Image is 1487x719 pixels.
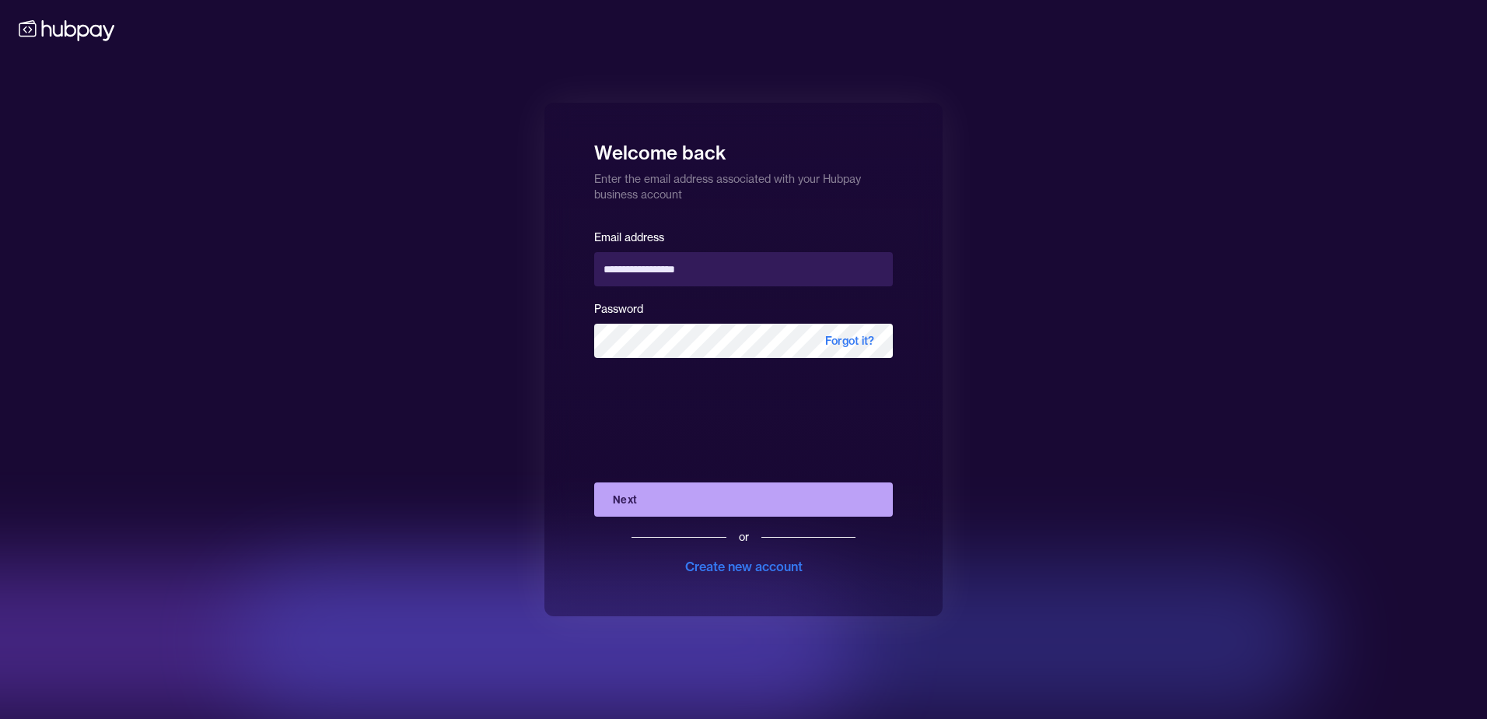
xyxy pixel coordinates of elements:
button: Next [594,482,893,517]
h1: Welcome back [594,131,893,165]
label: Password [594,302,643,316]
div: Create new account [685,557,803,576]
p: Enter the email address associated with your Hubpay business account [594,165,893,202]
div: or [739,529,749,545]
span: Forgot it? [806,324,893,358]
label: Email address [594,230,664,244]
